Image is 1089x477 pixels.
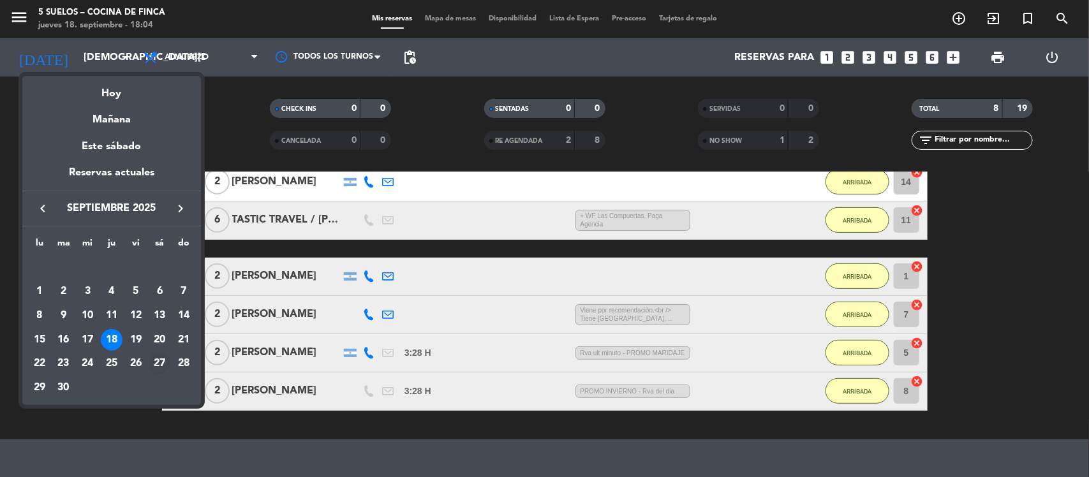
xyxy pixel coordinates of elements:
button: keyboard_arrow_left [31,200,54,217]
div: 4 [101,281,122,302]
div: 8 [29,305,50,327]
td: 20 de septiembre de 2025 [148,328,172,352]
td: 8 de septiembre de 2025 [27,304,52,328]
th: martes [52,236,76,256]
td: 2 de septiembre de 2025 [52,279,76,304]
td: SEP. [27,256,196,280]
td: 15 de septiembre de 2025 [27,328,52,352]
div: 5 [125,281,147,302]
div: 13 [149,305,170,327]
th: domingo [172,236,196,256]
div: 29 [29,377,50,399]
div: Hoy [22,76,201,102]
td: 7 de septiembre de 2025 [172,279,196,304]
td: 14 de septiembre de 2025 [172,304,196,328]
div: 2 [53,281,75,302]
div: 7 [173,281,195,302]
div: 3 [77,281,98,302]
div: 17 [77,329,98,351]
div: 1 [29,281,50,302]
div: 14 [173,305,195,327]
td: 12 de septiembre de 2025 [124,304,148,328]
i: keyboard_arrow_left [35,201,50,216]
div: 16 [53,329,75,351]
td: 13 de septiembre de 2025 [148,304,172,328]
div: 26 [125,353,147,374]
td: 26 de septiembre de 2025 [124,352,148,376]
div: 19 [125,329,147,351]
th: lunes [27,236,52,256]
div: 24 [77,353,98,374]
div: 28 [173,353,195,374]
div: 25 [101,353,122,374]
div: 11 [101,305,122,327]
td: 17 de septiembre de 2025 [75,328,100,352]
div: 6 [149,281,170,302]
td: 18 de septiembre de 2025 [100,328,124,352]
th: miércoles [75,236,100,256]
td: 24 de septiembre de 2025 [75,352,100,376]
div: Este sábado [22,129,201,165]
div: 10 [77,305,98,327]
div: 23 [53,353,75,374]
th: jueves [100,236,124,256]
td: 5 de septiembre de 2025 [124,279,148,304]
td: 19 de septiembre de 2025 [124,328,148,352]
td: 27 de septiembre de 2025 [148,352,172,376]
td: 9 de septiembre de 2025 [52,304,76,328]
div: 22 [29,353,50,374]
i: keyboard_arrow_right [173,201,188,216]
td: 30 de septiembre de 2025 [52,376,76,400]
th: sábado [148,236,172,256]
div: Reservas actuales [22,165,201,191]
div: 27 [149,353,170,374]
div: 20 [149,329,170,351]
div: 18 [101,329,122,351]
td: 1 de septiembre de 2025 [27,279,52,304]
span: septiembre 2025 [54,200,169,217]
td: 21 de septiembre de 2025 [172,328,196,352]
td: 22 de septiembre de 2025 [27,352,52,376]
div: 30 [53,377,75,399]
div: 9 [53,305,75,327]
td: 6 de septiembre de 2025 [148,279,172,304]
td: 11 de septiembre de 2025 [100,304,124,328]
div: 12 [125,305,147,327]
th: viernes [124,236,148,256]
td: 16 de septiembre de 2025 [52,328,76,352]
td: 3 de septiembre de 2025 [75,279,100,304]
div: 15 [29,329,50,351]
td: 29 de septiembre de 2025 [27,376,52,400]
td: 4 de septiembre de 2025 [100,279,124,304]
div: 21 [173,329,195,351]
td: 10 de septiembre de 2025 [75,304,100,328]
td: 25 de septiembre de 2025 [100,352,124,376]
button: keyboard_arrow_right [169,200,192,217]
div: Mañana [22,102,201,128]
td: 28 de septiembre de 2025 [172,352,196,376]
td: 23 de septiembre de 2025 [52,352,76,376]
